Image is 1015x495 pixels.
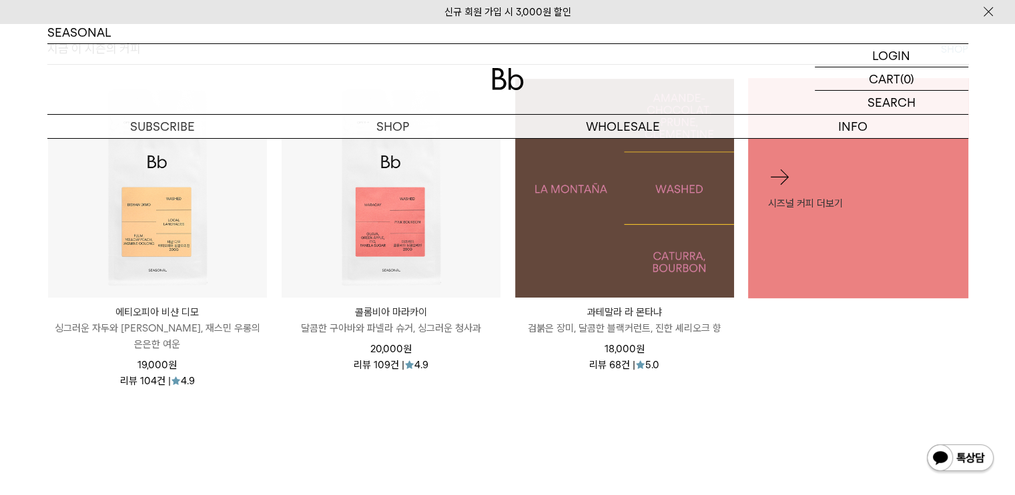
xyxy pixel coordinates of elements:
[515,320,734,336] p: 검붉은 장미, 달콤한 블랙커런트, 진한 셰리오크 향
[515,304,734,336] a: 과테말라 라 몬타냐 검붉은 장미, 달콤한 블랙커런트, 진한 셰리오크 향
[48,304,267,352] a: 에티오피아 비샨 디모 싱그러운 자두와 [PERSON_NAME], 재스민 우롱의 은은한 여운
[48,304,267,320] p: 에티오피아 비샨 디모
[370,343,412,355] span: 20,000
[900,67,914,90] p: (0)
[282,320,500,336] p: 달콤한 구아바와 파넬라 슈거, 싱그러운 청사과
[47,115,278,138] a: SUBSCRIBE
[137,359,177,371] span: 19,000
[869,67,900,90] p: CART
[515,79,734,298] a: 과테말라 라 몬타냐
[748,78,968,298] a: 시즈널 커피 더보기
[282,304,500,336] a: 콜롬비아 마라카이 달콤한 구아바와 파넬라 슈거, 싱그러운 청사과
[515,79,734,298] img: 1000000483_add2_049.png
[282,79,500,298] img: 콜롬비아 마라카이
[354,357,428,370] div: 리뷰 109건 | 4.9
[589,357,659,370] div: 리뷰 68건 | 5.0
[403,343,412,355] span: 원
[492,68,524,90] img: 로고
[444,6,571,18] a: 신규 회원 가입 시 3,000원 할인
[515,304,734,320] p: 과테말라 라 몬타냐
[282,304,500,320] p: 콜롬비아 마라카이
[168,359,177,371] span: 원
[278,115,508,138] a: SHOP
[636,343,645,355] span: 원
[738,115,968,138] p: INFO
[872,44,910,67] p: LOGIN
[508,115,738,138] p: WHOLESALE
[768,195,948,211] p: 시즈널 커피 더보기
[926,443,995,475] img: 카카오톡 채널 1:1 채팅 버튼
[868,91,916,114] p: SEARCH
[815,67,968,91] a: CART (0)
[815,44,968,67] a: LOGIN
[120,373,195,386] div: 리뷰 104건 | 4.9
[48,79,267,298] img: 에티오피아 비샨 디모
[48,320,267,352] p: 싱그러운 자두와 [PERSON_NAME], 재스민 우롱의 은은한 여운
[605,343,645,355] span: 18,000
